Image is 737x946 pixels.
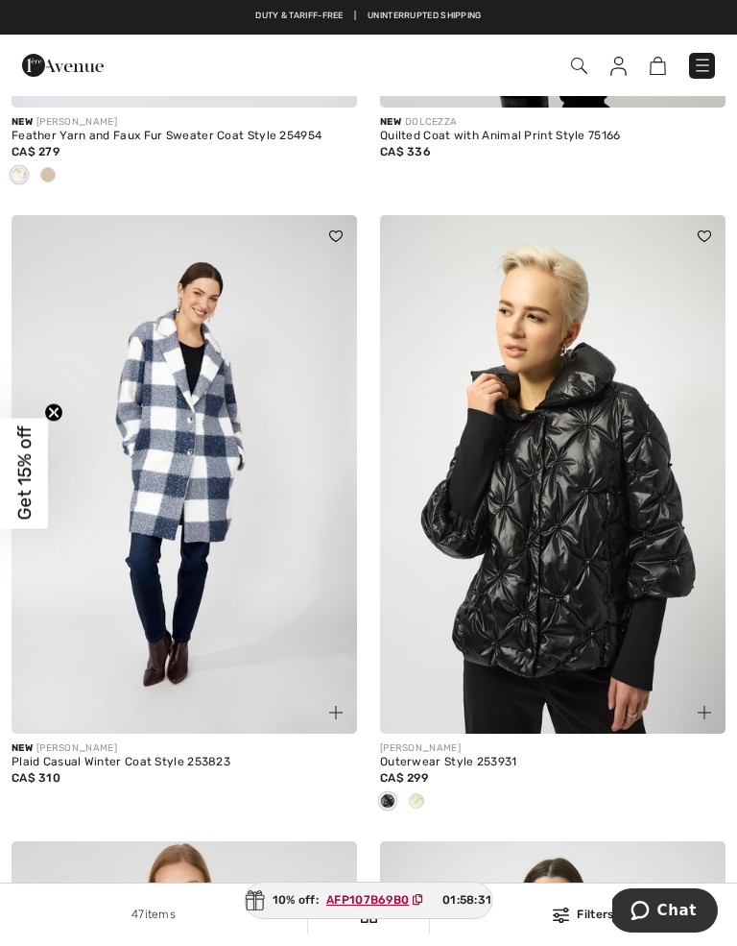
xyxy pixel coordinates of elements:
div: Filters [441,906,725,923]
img: heart_black_full.svg [329,230,343,242]
a: Duty & tariff-free | Uninterrupted shipping [255,11,481,20]
a: 1ère Avenue [22,57,104,73]
div: Quilted Coat with Animal Print Style 75166 [380,130,725,143]
div: [PERSON_NAME] [12,741,357,756]
div: [PERSON_NAME] [380,741,725,756]
img: Search [571,58,587,74]
button: Close teaser [44,402,63,422]
span: New [380,116,401,128]
span: CA$ 310 [12,771,60,785]
img: plus_v2.svg [329,706,343,719]
img: heart_black_full.svg [698,230,711,242]
img: Joseph Ribkoff Outerwear Style 253931. Black [380,215,725,734]
div: DOLCEZZA [380,115,725,130]
span: CA$ 336 [380,145,431,158]
div: Black [373,787,402,818]
div: Plaid Casual Winter Coat Style 253823 [12,756,357,769]
img: Shopping Bag [650,57,666,75]
div: [PERSON_NAME] [12,115,357,130]
img: Gift.svg [246,890,265,910]
span: New [12,742,33,754]
iframe: Opens a widget where you can chat to one of our agents [612,888,718,936]
span: New [12,116,33,128]
div: Winter White [402,787,431,818]
div: Feather Yarn and Faux Fur Sweater Coat Style 254954 [12,130,357,143]
ins: AFP107B69B0 [326,893,409,907]
span: CA$ 299 [380,771,428,785]
span: Get 15% off [13,426,36,521]
span: CA$ 279 [12,145,59,158]
div: Outerwear Style 253931 [380,756,725,769]
img: My Info [610,57,627,76]
img: Menu [693,56,712,75]
span: 01:58:31 [442,891,491,909]
img: 1ère Avenue [22,46,104,85]
img: plus_v2.svg [698,706,711,719]
span: 47 [131,908,145,921]
div: 10% off: [245,882,493,919]
div: Winter White [5,160,34,192]
div: Fawn [34,160,62,192]
img: Plaid Casual Winter Coat Style 253823. Blue/Off White [12,215,357,734]
img: Filters [553,908,569,923]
